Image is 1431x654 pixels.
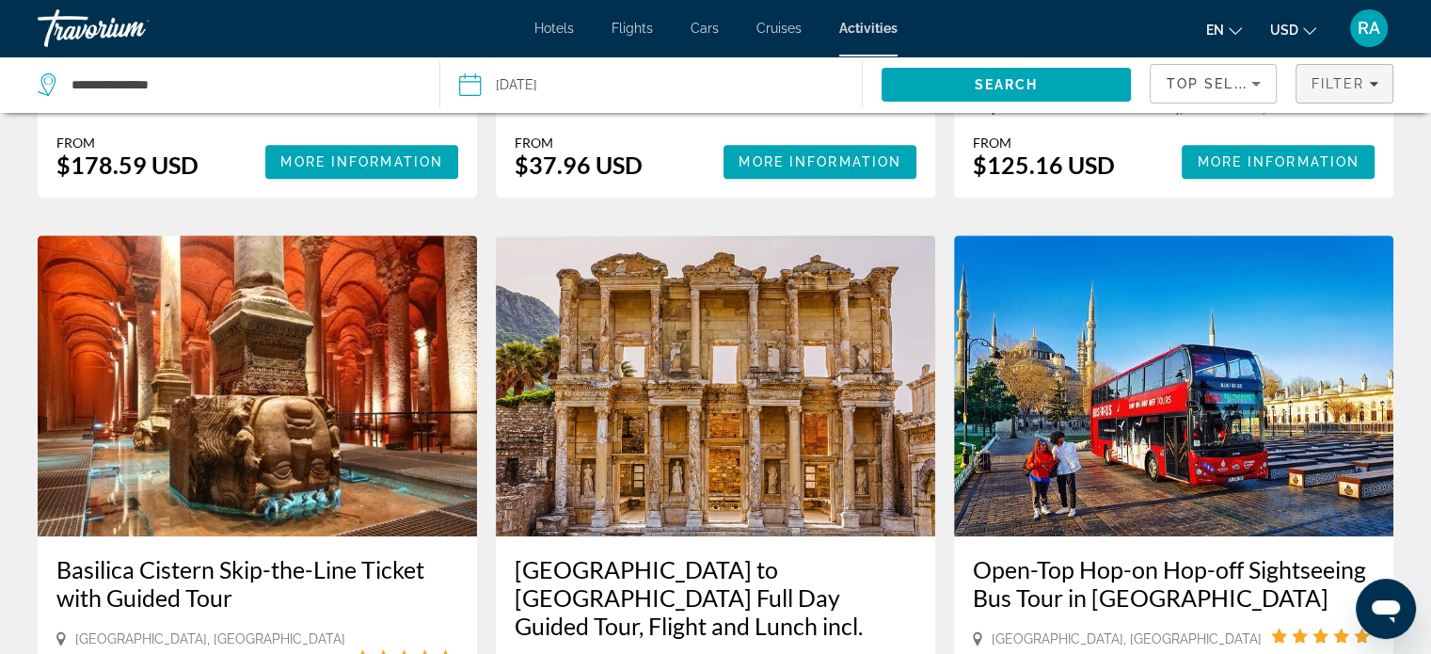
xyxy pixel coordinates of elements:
[515,151,643,179] div: $37.96 USD
[515,135,643,151] div: From
[38,4,226,53] a: Travorium
[1166,76,1273,91] span: Top Sellers
[459,56,861,113] button: [DATE]Date: Oct 16, 2025
[1166,72,1261,95] mat-select: Sort by
[75,631,345,646] span: [GEOGRAPHIC_DATA], [GEOGRAPHIC_DATA]
[515,555,916,640] a: [GEOGRAPHIC_DATA] to [GEOGRAPHIC_DATA] Full Day Guided Tour, Flight and Lunch incl.
[992,631,1262,646] span: [GEOGRAPHIC_DATA], [GEOGRAPHIC_DATA]
[839,21,898,36] a: Activities
[739,154,901,169] span: More Information
[1356,579,1416,639] iframe: Кнопка запуска окна обмена сообщениями
[38,235,477,536] img: Basilica Cistern Skip-the-Line Ticket with Guided Tour
[1206,16,1242,43] button: Change language
[723,145,916,179] button: More Information
[56,555,458,612] a: Basilica Cistern Skip-the-Line Ticket with Guided Tour
[973,555,1375,612] a: Open-Top Hop-on Hop-off Sightseeing Bus Tour in [GEOGRAPHIC_DATA]
[70,71,411,99] input: Search destination
[1344,8,1393,48] button: User Menu
[954,235,1393,536] img: Open-Top Hop-on Hop-off Sightseeing Bus Tour in Istanbul
[1270,23,1298,38] span: USD
[1206,23,1224,38] span: en
[1311,76,1364,91] span: Filter
[56,151,199,179] div: $178.59 USD
[975,77,1039,92] span: Search
[973,151,1115,179] div: $125.16 USD
[1182,145,1375,179] button: More Information
[973,135,1115,151] div: From
[1296,64,1393,104] button: Filters
[56,135,199,151] div: From
[691,21,719,36] a: Cars
[1358,19,1380,38] span: RA
[534,21,574,36] a: Hotels
[882,68,1132,102] button: Search
[756,21,802,36] a: Cruises
[496,235,935,536] img: Istanbul to Ephesus Full Day Guided Tour, Flight and Lunch incl.
[612,21,653,36] a: Flights
[280,154,443,169] span: More Information
[1197,154,1359,169] span: More Information
[265,145,458,179] button: More Information
[1270,16,1316,43] button: Change currency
